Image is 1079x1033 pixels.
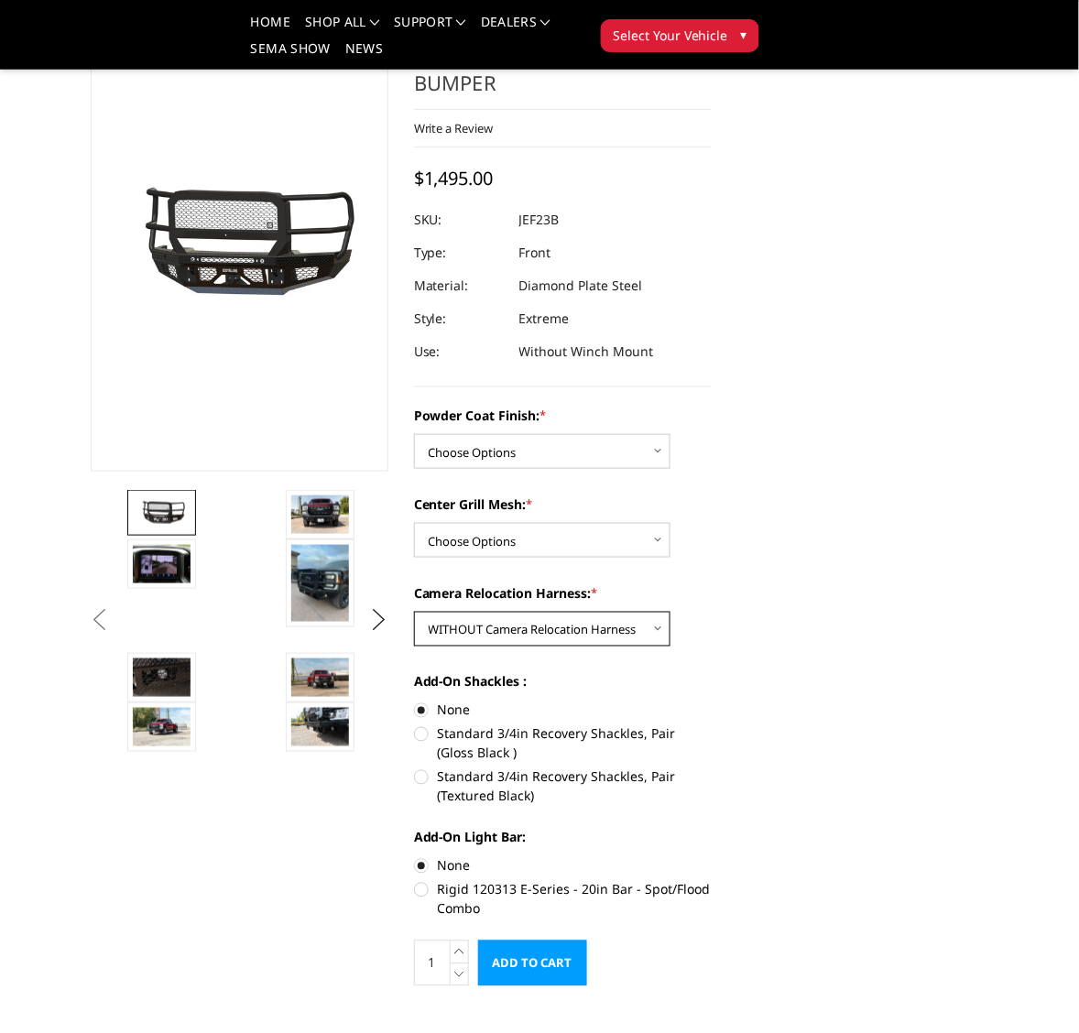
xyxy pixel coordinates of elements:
a: Dealers [481,16,550,42]
button: Select Your Vehicle [601,19,759,52]
dd: Extreme [519,302,570,335]
img: 2023-2026 Ford F250-350 - FT Series - Extreme Front Bumper [133,708,191,746]
dt: Style: [414,302,506,335]
iframe: Chat Widget [987,945,1079,1033]
img: 2023-2026 Ford F250-350 - FT Series - Extreme Front Bumper [133,658,191,697]
button: Previous [86,607,114,635]
label: Camera Relocation Harness: [414,583,712,603]
label: Standard 3/4in Recovery Shackles, Pair (Textured Black) [414,767,712,806]
dd: Without Winch Mount [519,335,654,368]
label: Add-On Shackles : [414,672,712,691]
a: SEMA Show [251,42,331,69]
span: $1,495.00 [414,166,494,190]
a: Write a Review [414,120,494,136]
label: Powder Coat Finish: [414,406,712,425]
img: 2023-2026 Ford F250-350 - FT Series - Extreme Front Bumper [291,708,349,746]
button: Next [365,607,393,635]
img: 2023-2026 Ford F250-350 - FT Series - Extreme Front Bumper [133,499,191,526]
dd: Diamond Plate Steel [519,269,643,302]
label: None [414,701,712,720]
dt: Use: [414,335,506,368]
span: Select Your Vehicle [613,26,728,45]
dd: Front [519,236,551,269]
label: Standard 3/4in Recovery Shackles, Pair (Gloss Black ) [414,724,712,763]
a: shop all [305,16,379,42]
dt: SKU: [414,203,506,236]
dt: Material: [414,269,506,302]
dd: JEF23B [519,203,560,236]
img: 2023-2026 Ford F250-350 - FT Series - Extreme Front Bumper [291,545,349,622]
img: 2023-2026 Ford F250-350 - FT Series - Extreme Front Bumper [291,658,349,697]
a: News [345,42,383,69]
label: Center Grill Mesh: [414,495,712,514]
img: Clear View Camera: Relocate your front camera and keep the functionality completely. [133,545,191,583]
img: 2023-2026 Ford F250-350 - FT Series - Extreme Front Bumper [291,495,349,534]
span: ▾ [741,25,747,44]
label: None [414,856,712,875]
label: Rigid 120313 E-Series - 20in Bar - Spot/Flood Combo [414,880,712,919]
a: Support [394,16,466,42]
a: 2023-2026 Ford F250-350 - FT Series - Extreme Front Bumper [91,14,388,472]
a: Home [251,16,290,42]
label: Add-On Light Bar: [414,828,712,847]
input: Add to Cart [478,941,587,986]
dt: Type: [414,236,506,269]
